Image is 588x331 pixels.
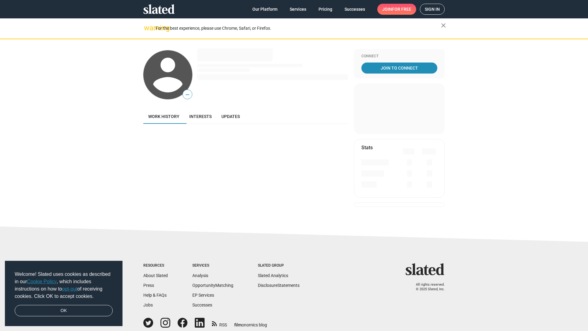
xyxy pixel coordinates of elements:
[258,263,300,268] div: Slated Group
[382,4,411,15] span: Join
[192,283,233,288] a: OpportunityMatching
[217,109,245,124] a: Updates
[361,54,437,59] div: Connect
[425,4,440,14] span: Sign in
[420,4,445,15] a: Sign in
[409,283,445,291] p: All rights reserved. © 2025 Slated, Inc.
[318,4,332,15] span: Pricing
[340,4,370,15] a: Successes
[62,286,77,291] a: opt-out
[143,283,154,288] a: Press
[192,302,212,307] a: Successes
[144,24,151,32] mat-icon: warning
[258,283,300,288] a: DisclosureStatements
[189,114,212,119] span: Interests
[143,302,153,307] a: Jobs
[5,261,123,326] div: cookieconsent
[345,4,365,15] span: Successes
[192,293,214,298] a: EP Services
[377,4,416,15] a: Joinfor free
[192,273,208,278] a: Analysis
[143,263,168,268] div: Resources
[183,91,192,99] span: —
[184,109,217,124] a: Interests
[392,4,411,15] span: for free
[252,4,277,15] span: Our Platform
[15,271,113,300] span: Welcome! Slated uses cookies as described in our , which includes instructions on how to of recei...
[192,263,233,268] div: Services
[363,63,436,74] span: Join To Connect
[143,273,168,278] a: About Slated
[258,273,288,278] a: Slated Analytics
[15,305,113,317] a: dismiss cookie message
[234,317,267,328] a: filmonomics blog
[212,318,227,328] a: RSS
[234,322,242,327] span: film
[361,144,373,151] mat-card-title: Stats
[285,4,311,15] a: Services
[290,4,306,15] span: Services
[440,22,447,29] mat-icon: close
[148,114,179,119] span: Work history
[314,4,337,15] a: Pricing
[221,114,240,119] span: Updates
[143,293,167,298] a: Help & FAQs
[247,4,282,15] a: Our Platform
[156,24,441,32] div: For the best experience, please use Chrome, Safari, or Firefox.
[27,279,57,284] a: Cookie Policy
[143,109,184,124] a: Work history
[361,63,437,74] a: Join To Connect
